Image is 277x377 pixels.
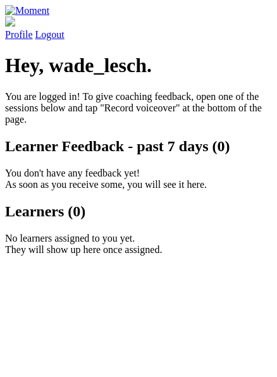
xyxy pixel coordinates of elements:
a: Logout [35,29,65,40]
h2: Learner Feedback - past 7 days (0) [5,138,272,155]
h1: Hey, wade_lesch. [5,54,272,77]
img: default_avatar-b4e2223d03051bc43aaaccfb402a43260a3f17acc7fafc1603fdf008d6cba3c9.png [5,16,15,27]
p: No learners assigned to you yet. They will show up here once assigned. [5,233,272,256]
p: You are logged in! To give coaching feedback, open one of the sessions below and tap "Record voic... [5,91,272,125]
h2: Learners (0) [5,203,272,220]
a: Profile [5,16,272,40]
img: Moment [5,5,49,16]
p: You don't have any feedback yet! As soon as you receive some, you will see it here. [5,168,272,190]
